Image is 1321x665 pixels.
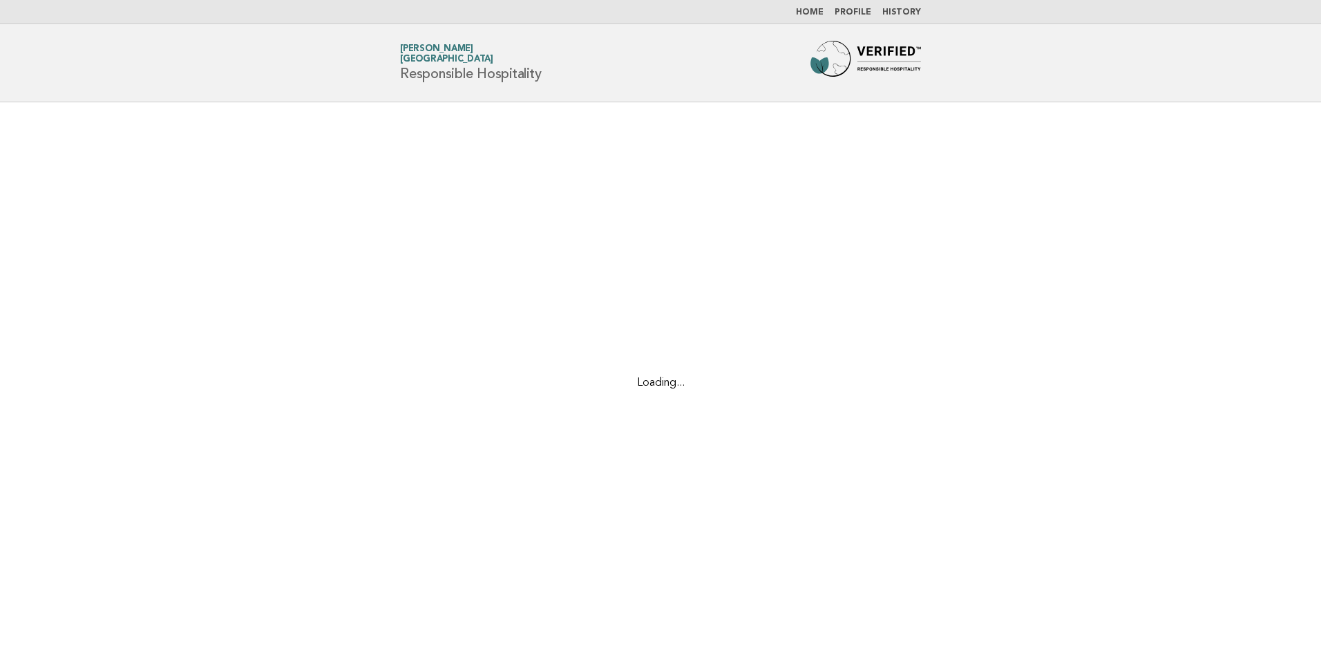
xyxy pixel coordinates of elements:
[810,41,921,85] img: Forbes Travel Guide
[618,376,704,391] div: Loading...
[400,45,541,81] h1: Responsible Hospitality
[796,8,824,17] a: Home
[400,55,493,64] span: [GEOGRAPHIC_DATA]
[400,44,493,64] a: [PERSON_NAME][GEOGRAPHIC_DATA]
[882,8,921,17] a: History
[835,8,871,17] a: Profile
